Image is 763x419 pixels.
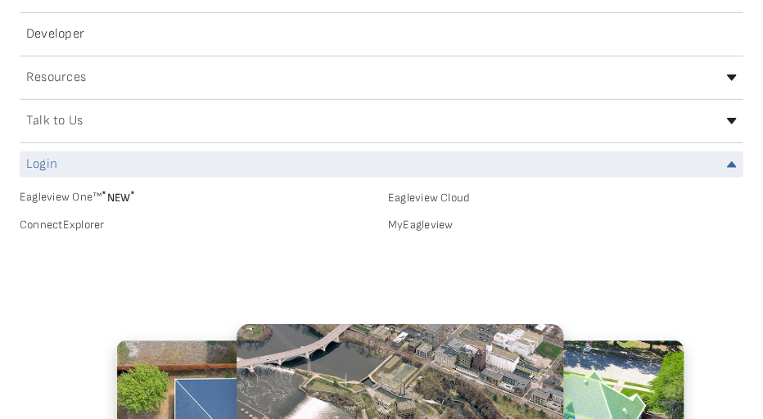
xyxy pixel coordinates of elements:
[20,21,743,47] a: Developer
[26,71,86,84] h2: Resources
[102,191,135,205] span: NEW
[26,158,57,171] h2: Login
[26,115,83,128] h2: Talk to Us
[388,191,743,205] a: Eagleview Cloud
[20,186,375,205] a: Eagleview One™*NEW*
[26,28,84,41] h2: Developer
[388,218,743,232] a: MyEagleview
[20,218,375,232] a: ConnectExplorer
